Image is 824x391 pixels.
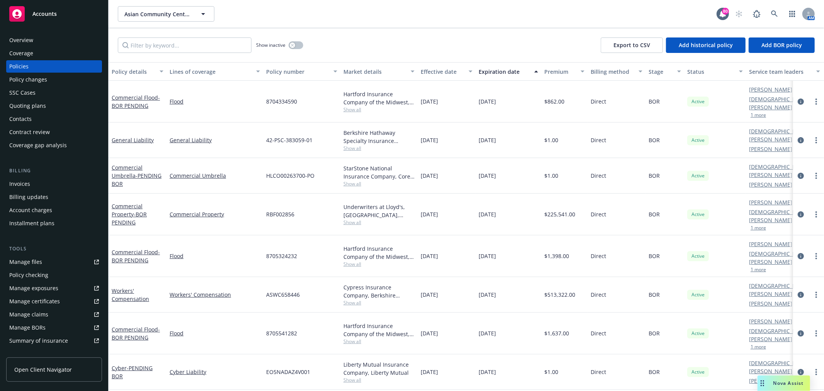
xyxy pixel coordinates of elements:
[112,202,147,226] a: Commercial Property
[544,291,575,299] span: $513,322.00
[266,368,310,376] span: EO5NADAZ4V001
[812,252,821,261] a: more
[749,127,809,143] a: [DEMOGRAPHIC_DATA][PERSON_NAME]
[591,97,606,105] span: Direct
[6,60,102,73] a: Policies
[749,37,815,53] button: Add BOR policy
[343,219,415,226] span: Show all
[170,136,260,144] a: General Liability
[266,172,314,180] span: HLCO00263700-PO
[749,68,812,76] div: Service team leaders
[690,172,706,179] span: Active
[544,136,558,144] span: $1.00
[170,368,260,376] a: Cyber Liability
[340,62,418,81] button: Market details
[14,365,72,374] span: Open Client Navigator
[9,256,42,268] div: Manage files
[690,98,706,105] span: Active
[649,68,673,76] div: Stage
[749,282,809,298] a: [DEMOGRAPHIC_DATA][PERSON_NAME]
[751,113,766,117] button: 1 more
[690,211,706,218] span: Active
[758,376,767,391] div: Drag to move
[749,317,792,325] a: [PERSON_NAME]
[343,203,415,219] div: Underwriters at Lloyd's, [GEOGRAPHIC_DATA], [PERSON_NAME] of [GEOGRAPHIC_DATA], RT Specialty Insu...
[6,167,102,175] div: Billing
[170,291,260,299] a: Workers' Compensation
[591,252,606,260] span: Direct
[9,73,47,86] div: Policy changes
[544,68,576,76] div: Premium
[32,11,57,17] span: Accounts
[170,97,260,105] a: Flood
[591,291,606,299] span: Direct
[796,367,805,377] a: circleInformation
[421,291,438,299] span: [DATE]
[646,62,684,81] button: Stage
[687,68,734,76] div: Status
[6,47,102,59] a: Coverage
[421,368,438,376] span: [DATE]
[343,283,415,299] div: Cypress Insurance Company, Berkshire Hathaway Homestate Companies (BHHC)
[9,126,50,138] div: Contract review
[421,172,438,180] span: [DATE]
[544,329,569,337] span: $1,637.00
[690,253,706,260] span: Active
[9,113,32,125] div: Contacts
[170,68,251,76] div: Lines of coverage
[266,291,300,299] span: ASWC658446
[684,62,746,81] button: Status
[112,68,155,76] div: Policy details
[9,282,58,294] div: Manage exposures
[343,129,415,145] div: Berkshire Hathaway Specialty Insurance Company, Berkshire Hathaway Specialty Insurance
[343,261,415,267] span: Show all
[796,97,805,106] a: circleInformation
[421,68,464,76] div: Effective date
[812,97,821,106] a: more
[749,95,809,111] a: [DEMOGRAPHIC_DATA][PERSON_NAME]
[6,217,102,229] a: Installment plans
[256,42,285,48] span: Show inactive
[112,164,161,187] a: Commercial Umbrella
[166,62,263,81] button: Lines of coverage
[812,171,821,180] a: more
[112,172,161,187] span: - PENDING BOR
[649,97,660,105] span: BOR
[749,180,792,189] a: [PERSON_NAME]
[9,335,68,347] div: Summary of insurance
[749,6,765,22] a: Report a Bug
[690,137,706,144] span: Active
[118,37,251,53] input: Filter by keyword...
[476,62,541,81] button: Expiration date
[796,290,805,299] a: circleInformation
[690,291,706,298] span: Active
[6,295,102,308] a: Manage certificates
[749,163,809,179] a: [DEMOGRAPHIC_DATA][PERSON_NAME]
[649,210,660,218] span: BOR
[544,172,558,180] span: $1.00
[9,47,33,59] div: Coverage
[649,136,660,144] span: BOR
[6,178,102,190] a: Invoices
[112,136,154,144] a: General Liability
[112,94,160,109] a: Commercial Flood
[9,295,60,308] div: Manage certificates
[343,164,415,180] div: StarStone National Insurance Company, Core Specialty, CRC Group
[9,100,46,112] div: Quoting plans
[479,68,530,76] div: Expiration date
[170,252,260,260] a: Flood
[812,329,821,338] a: more
[773,380,804,386] span: Nova Assist
[6,73,102,86] a: Policy changes
[591,136,606,144] span: Direct
[749,198,792,206] a: [PERSON_NAME]
[541,62,588,81] button: Premium
[749,208,809,224] a: [DEMOGRAPHIC_DATA][PERSON_NAME]
[9,269,48,281] div: Policy checking
[679,41,733,49] span: Add historical policy
[6,245,102,253] div: Tools
[690,369,706,376] span: Active
[749,240,792,248] a: [PERSON_NAME]
[6,3,102,25] a: Accounts
[649,172,660,180] span: BOR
